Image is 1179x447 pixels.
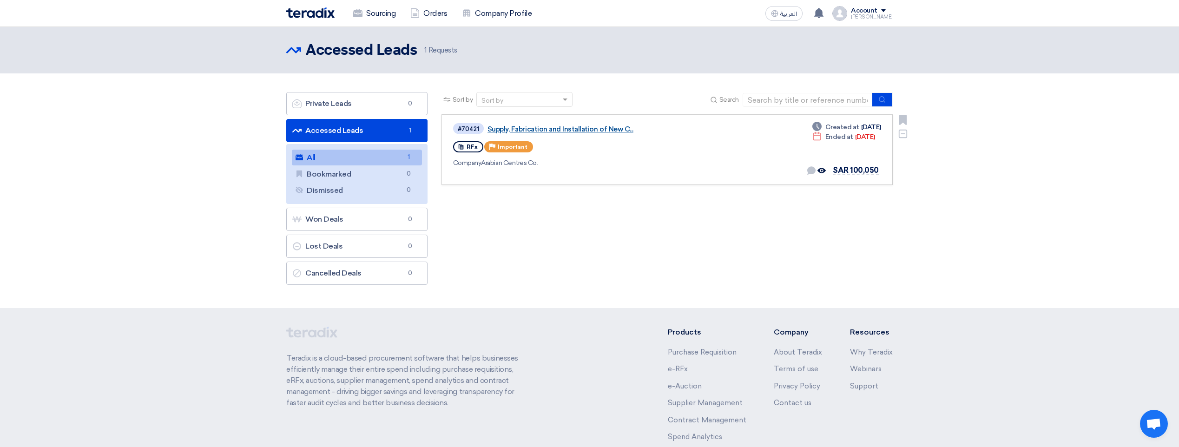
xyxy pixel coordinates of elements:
[405,99,416,108] span: 0
[292,183,422,198] a: Dismissed
[403,152,415,162] span: 1
[1140,410,1168,438] a: Open chat
[481,96,503,105] div: Sort by
[668,399,743,407] a: Supplier Management
[405,269,416,278] span: 0
[774,365,818,373] a: Terms of use
[286,262,428,285] a: Cancelled Deals0
[668,327,746,338] li: Products
[292,150,422,165] a: All
[292,166,422,182] a: Bookmarked
[467,144,478,150] span: RFx
[405,242,416,251] span: 0
[405,215,416,224] span: 0
[405,126,416,135] span: 1
[286,92,428,115] a: Private Leads0
[668,382,702,390] a: e-Auction
[453,95,473,105] span: Sort by
[668,348,737,356] a: Purchase Requisition
[424,45,457,56] span: Requests
[403,185,415,195] span: 0
[833,166,879,175] span: SAR 100,050
[850,382,878,390] a: Support
[286,208,428,231] a: Won Deals0
[774,327,822,338] li: Company
[286,353,529,408] p: Teradix is a cloud-based procurement software that helps businesses efficiently manage their enti...
[774,382,820,390] a: Privacy Policy
[286,119,428,142] a: Accessed Leads1
[487,125,720,133] a: Supply, Fabrication and Installation of New C...
[850,327,893,338] li: Resources
[851,14,893,20] div: [PERSON_NAME]
[774,399,811,407] a: Contact us
[668,365,688,373] a: e-RFx
[825,122,859,132] span: Created at
[403,3,454,24] a: Orders
[286,7,335,18] img: Teradix logo
[832,6,847,21] img: profile_test.png
[346,3,403,24] a: Sourcing
[774,348,822,356] a: About Teradix
[453,159,481,167] span: Company
[743,93,873,107] input: Search by title or reference number
[719,95,739,105] span: Search
[498,144,527,150] span: Important
[306,41,417,60] h2: Accessed Leads
[403,169,415,179] span: 0
[458,126,479,132] div: #70421
[780,11,797,17] span: العربية
[765,6,803,21] button: العربية
[851,7,877,15] div: Account
[454,3,539,24] a: Company Profile
[668,433,722,441] a: Spend Analytics
[812,132,875,142] div: [DATE]
[825,132,853,142] span: Ended at
[424,46,427,54] span: 1
[668,416,746,424] a: Contract Management
[286,235,428,258] a: Lost Deals0
[812,122,881,132] div: [DATE]
[850,365,882,373] a: Webinars
[453,158,722,168] div: Arabian Centres Co.
[850,348,893,356] a: Why Teradix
